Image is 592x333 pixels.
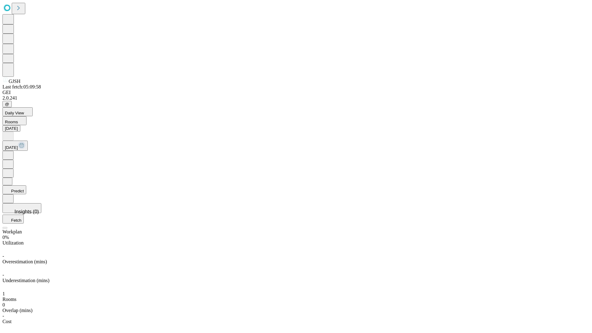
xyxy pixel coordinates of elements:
[2,95,590,101] div: 2.0.241
[5,145,18,150] span: [DATE]
[2,116,27,125] button: Rooms
[2,141,28,151] button: [DATE]
[2,278,49,283] span: Underestimation (mins)
[2,101,12,107] button: @
[2,235,9,240] span: 0%
[2,272,4,277] span: -
[2,313,4,319] span: -
[14,209,39,214] span: Insights (0)
[2,107,33,116] button: Daily View
[2,302,5,307] span: 0
[5,111,24,115] span: Daily View
[2,240,23,245] span: Utilization
[2,90,590,95] div: GEI
[2,125,20,132] button: [DATE]
[2,84,41,89] span: Last fetch: 05:09:58
[2,308,32,313] span: Overlap (mins)
[2,297,16,302] span: Rooms
[9,79,20,84] span: GJSH
[5,120,18,124] span: Rooms
[5,102,9,106] span: @
[2,291,5,296] span: 1
[2,203,41,213] button: Insights (0)
[2,229,22,234] span: Workplan
[2,185,26,194] button: Predict
[2,319,11,324] span: Cost
[2,259,47,264] span: Overestimation (mins)
[2,253,4,259] span: -
[2,215,24,224] button: Fetch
